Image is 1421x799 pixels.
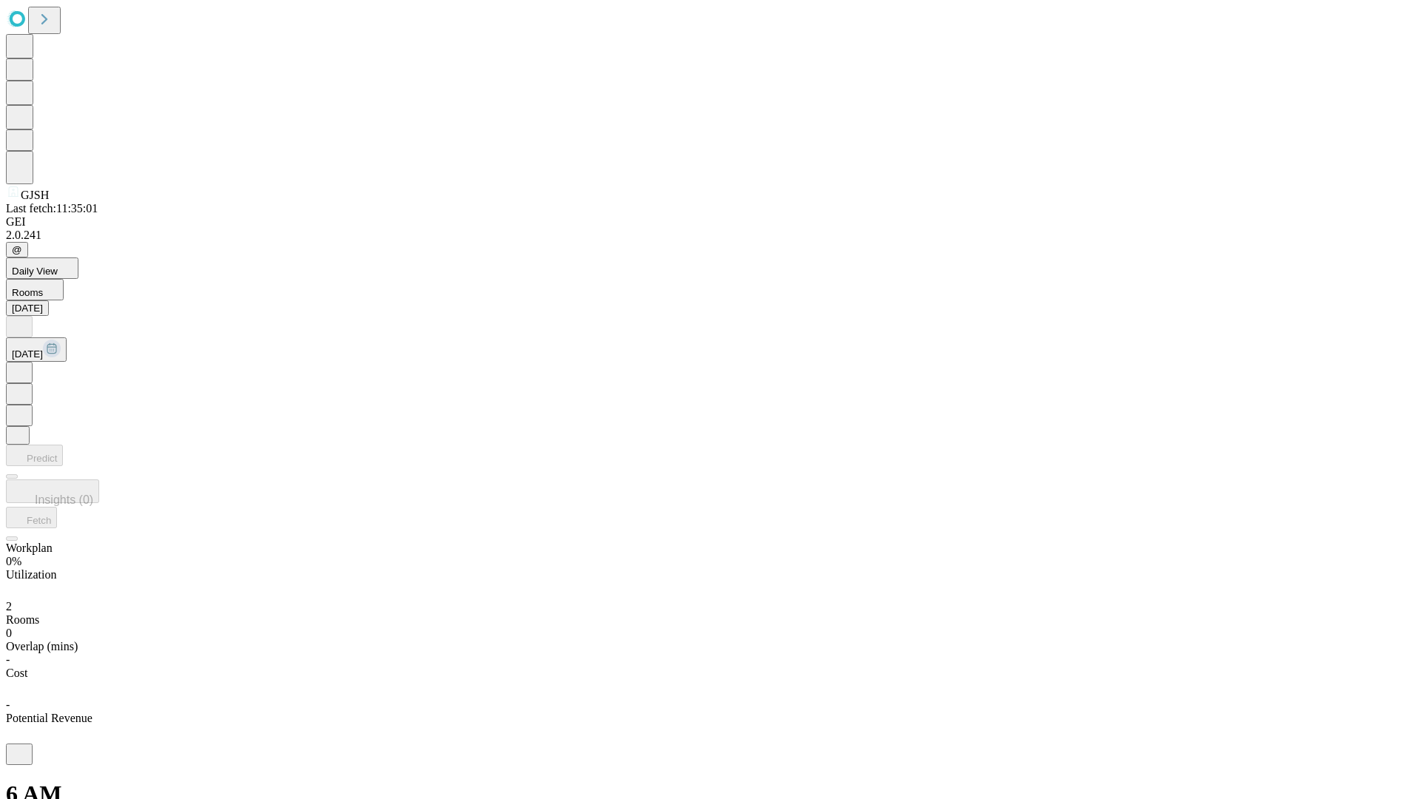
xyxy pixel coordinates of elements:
button: [DATE] [6,337,67,362]
div: GEI [6,215,1415,229]
span: 0% [6,555,21,567]
button: @ [6,242,28,257]
span: @ [12,244,22,255]
button: Insights (0) [6,479,99,503]
span: 0 [6,627,12,639]
span: Daily View [12,266,58,277]
span: [DATE] [12,348,43,360]
button: Fetch [6,507,57,528]
span: Overlap (mins) [6,640,78,653]
span: Last fetch: 11:35:01 [6,202,98,215]
button: Predict [6,445,63,466]
span: Potential Revenue [6,712,93,724]
span: - [6,653,10,666]
button: Rooms [6,279,64,300]
span: Cost [6,667,27,679]
button: [DATE] [6,300,49,316]
span: Insights (0) [35,493,93,506]
div: 2.0.241 [6,229,1415,242]
span: - [6,698,10,711]
button: Daily View [6,257,78,279]
span: Rooms [6,613,39,626]
span: Workplan [6,542,53,554]
span: 2 [6,600,12,613]
span: GJSH [21,189,49,201]
span: Utilization [6,568,56,581]
span: Rooms [12,287,43,298]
